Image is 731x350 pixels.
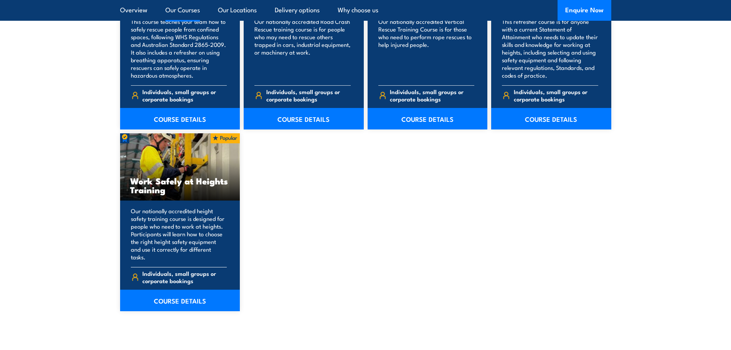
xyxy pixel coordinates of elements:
[131,207,227,261] p: Our nationally accredited height safety training course is designed for people who need to work a...
[244,108,364,129] a: COURSE DETAILS
[514,88,598,103] span: Individuals, small groups or corporate bookings
[368,108,488,129] a: COURSE DETAILS
[266,88,351,103] span: Individuals, small groups or corporate bookings
[120,108,240,129] a: COURSE DETAILS
[120,290,240,311] a: COURSE DETAILS
[142,88,227,103] span: Individuals, small groups or corporate bookings
[142,270,227,284] span: Individuals, small groups or corporate bookings
[390,88,474,103] span: Individuals, small groups or corporate bookings
[254,18,351,79] p: Our nationally accredited Road Crash Rescue training course is for people who may need to rescue ...
[130,176,230,194] h3: Work Safely at Heights Training
[378,18,475,79] p: Our nationally accredited Vertical Rescue Training Course is for those who need to perform rope r...
[131,18,227,79] p: This course teaches your team how to safely rescue people from confined spaces, following WHS Reg...
[491,108,611,129] a: COURSE DETAILS
[502,18,598,79] p: This refresher course is for anyone with a current Statement of Attainment who needs to update th...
